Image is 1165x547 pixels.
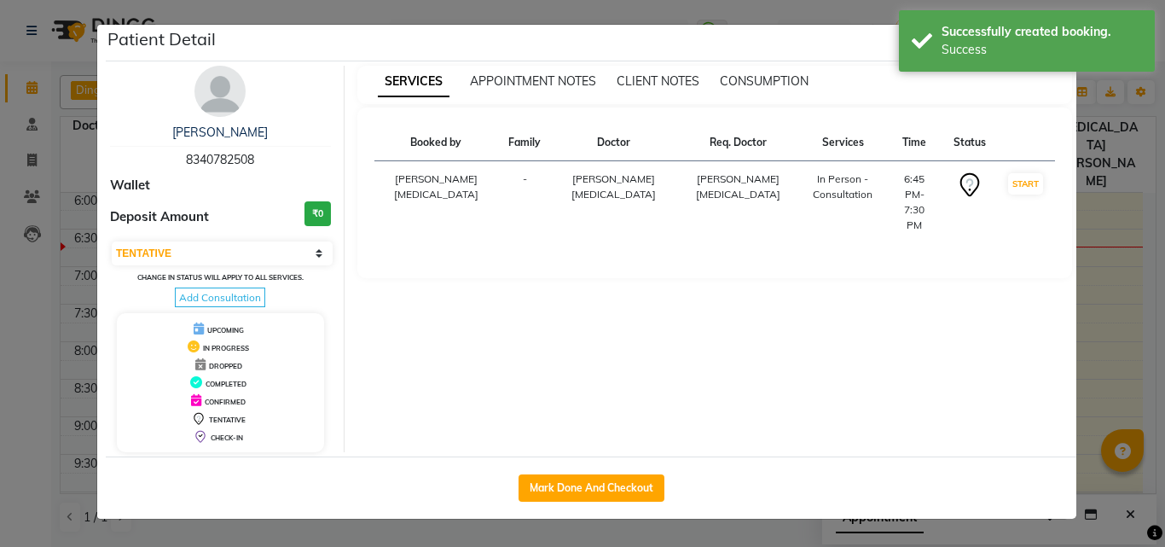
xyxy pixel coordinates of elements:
span: CHECK-IN [211,434,243,442]
span: 8340782508 [186,152,254,167]
span: CONFIRMED [205,398,246,406]
small: Change in status will apply to all services. [137,273,304,282]
th: Doctor [551,125,675,161]
span: APPOINTMENT NOTES [470,73,596,89]
span: UPCOMING [207,326,244,335]
th: Services [800,125,885,161]
div: Successfully created booking. [942,23,1142,41]
span: Deposit Amount [110,207,209,227]
div: Success [942,41,1142,59]
img: avatar [194,66,246,117]
span: CONSUMPTION [720,73,809,89]
span: TENTATIVE [209,416,246,424]
span: DROPPED [209,362,242,370]
th: Req. Doctor [675,125,800,161]
td: 6:45 PM-7:30 PM [885,161,943,244]
span: COMPLETED [206,380,246,388]
td: [PERSON_NAME][MEDICAL_DATA] [374,161,499,244]
span: [PERSON_NAME][MEDICAL_DATA] [571,172,656,201]
div: In Person - Consultation [810,172,875,202]
h5: Patient Detail [107,26,216,52]
th: Time [885,125,943,161]
button: START [1008,173,1043,195]
span: [PERSON_NAME][MEDICAL_DATA] [696,172,780,201]
h3: ₹0 [304,201,331,226]
span: IN PROGRESS [203,344,249,352]
span: SERVICES [378,67,449,97]
span: Add Consultation [175,288,265,307]
th: Family [498,125,551,161]
span: Wallet [110,176,150,195]
span: CLIENT NOTES [617,73,699,89]
th: Booked by [374,125,499,161]
td: - [498,161,551,244]
th: Status [943,125,996,161]
button: Mark Done And Checkout [519,474,664,502]
a: [PERSON_NAME] [172,125,268,140]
